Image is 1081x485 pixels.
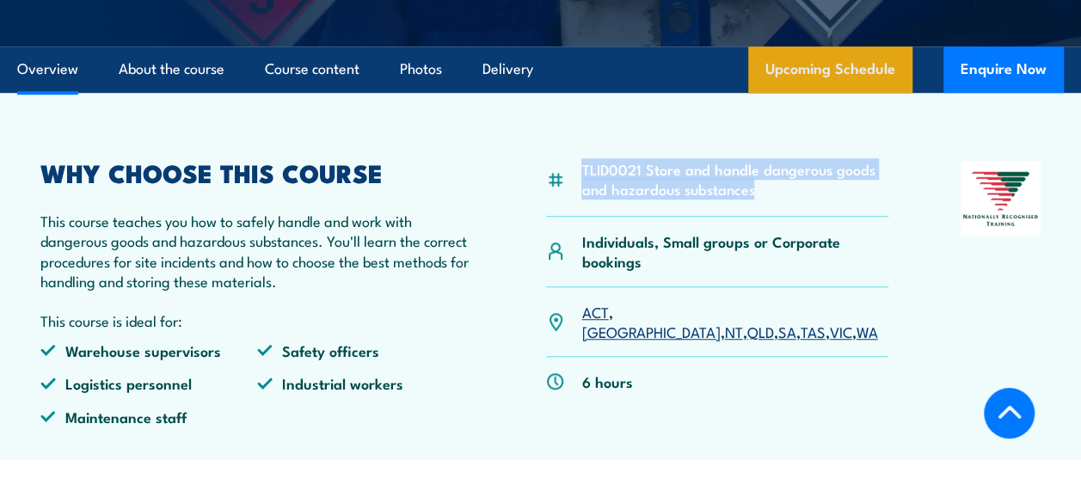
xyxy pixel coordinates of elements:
a: VIC [829,321,851,341]
a: About the course [119,46,224,92]
a: Course content [265,46,359,92]
a: SA [777,321,795,341]
a: Overview [17,46,78,92]
a: Delivery [482,46,533,92]
a: Upcoming Schedule [748,46,912,93]
li: Warehouse supervisors [40,341,257,360]
img: Nationally Recognised Training logo. [961,161,1041,236]
li: Safety officers [257,341,474,360]
button: Enquire Now [943,46,1064,93]
a: Photos [400,46,442,92]
p: This course teaches you how to safely handle and work with dangerous goods and hazardous substanc... [40,211,474,292]
a: NT [724,321,742,341]
h2: WHY CHOOSE THIS COURSE [40,161,474,183]
a: TAS [800,321,825,341]
p: , , , , , , , [581,302,888,342]
li: Logistics personnel [40,373,257,393]
li: Industrial workers [257,373,474,393]
p: 6 hours [581,371,632,391]
a: ACT [581,301,608,322]
a: [GEOGRAPHIC_DATA] [581,321,720,341]
li: TLID0021 Store and handle dangerous goods and hazardous substances [581,159,888,200]
p: This course is ideal for: [40,310,474,330]
li: Maintenance staff [40,407,257,427]
a: WA [856,321,877,341]
p: Individuals, Small groups or Corporate bookings [581,231,888,272]
a: QLD [746,321,773,341]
